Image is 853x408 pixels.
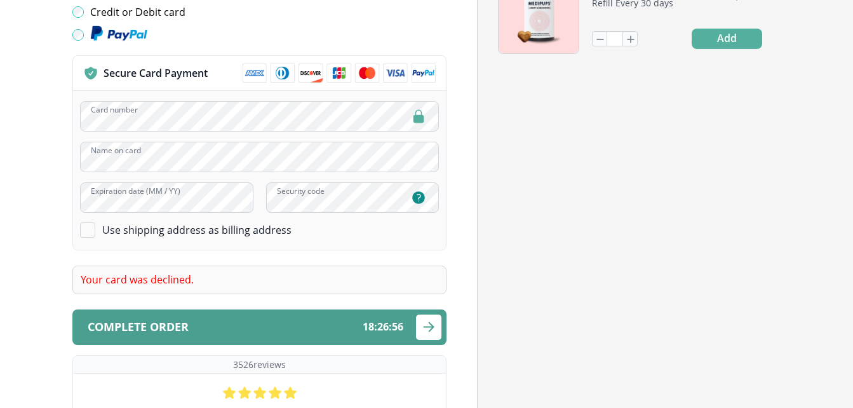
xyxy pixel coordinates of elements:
span: Complete order [88,321,189,333]
div: Your card was declined. [72,266,447,294]
label: Credit or Debit card [90,5,185,19]
span: 18 : 26 : 56 [363,321,403,333]
img: Paypal [90,25,147,42]
img: payment methods [243,64,436,83]
button: Complete order18:26:56 [72,309,447,345]
p: 3526 reviews [233,358,286,371]
label: Use shipping address as billing address [102,223,292,237]
button: Add [692,29,762,49]
p: Secure Card Payment [104,66,208,80]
